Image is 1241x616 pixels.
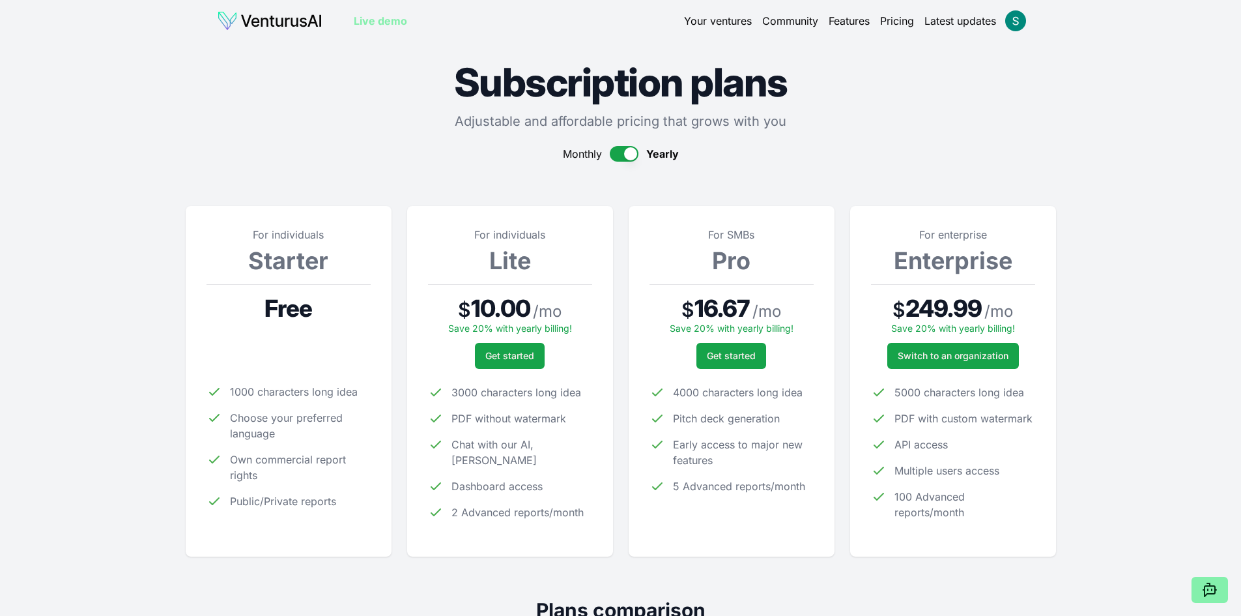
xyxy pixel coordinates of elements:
span: / mo [533,301,562,322]
a: Features [829,13,870,29]
span: $ [681,298,694,321]
span: 10.00 [471,295,530,321]
span: 5000 characters long idea [894,385,1024,400]
span: Pitch deck generation [673,411,780,426]
span: 3000 characters long idea [451,385,581,400]
span: Get started [707,349,756,362]
button: Get started [696,343,766,369]
img: logo [217,10,322,31]
span: Save 20% with yearly billing! [670,323,793,334]
span: Yearly [646,146,679,162]
span: 2 Advanced reports/month [451,505,584,520]
span: Save 20% with yearly billing! [891,323,1015,334]
span: PDF without watermark [451,411,566,426]
a: Latest updates [924,13,996,29]
a: Live demo [354,13,407,29]
span: Own commercial report rights [230,452,371,483]
span: Free [264,295,312,321]
span: Monthly [563,146,602,162]
span: API access [894,437,948,452]
span: 100 Advanced reports/month [894,489,1035,520]
span: Save 20% with yearly billing! [448,323,572,334]
h3: Pro [649,248,814,274]
span: PDF with custom watermark [894,411,1033,426]
img: ACg8ocJkHcPxowUVHhAewXXYGtHc9FTBVSjmUqz28kEGlseQYZgEbA=s96-c [1005,10,1026,31]
button: Get started [475,343,545,369]
p: Adjustable and affordable pricing that grows with you [186,112,1056,130]
h3: Lite [428,248,592,274]
span: $ [458,298,471,321]
a: Community [762,13,818,29]
span: 4000 characters long idea [673,385,803,400]
h3: Starter [207,248,371,274]
a: Your ventures [684,13,752,29]
p: For SMBs [649,227,814,242]
span: 249.99 [906,295,982,321]
p: For individuals [207,227,371,242]
span: 5 Advanced reports/month [673,478,805,494]
span: Get started [485,349,534,362]
span: Multiple users access [894,463,999,478]
p: For enterprise [871,227,1035,242]
span: Early access to major new features [673,437,814,468]
span: Dashboard access [451,478,543,494]
span: / mo [752,301,781,322]
a: Switch to an organization [887,343,1019,369]
h1: Subscription plans [186,63,1056,102]
h3: Enterprise [871,248,1035,274]
span: Chat with our AI, [PERSON_NAME] [451,437,592,468]
span: / mo [984,301,1013,322]
span: 1000 characters long idea [230,384,358,400]
span: Public/Private reports [230,493,336,509]
span: $ [892,298,906,321]
a: Pricing [880,13,914,29]
span: 16.67 [694,295,750,321]
span: Choose your preferred language [230,410,371,441]
p: For individuals [428,227,592,242]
